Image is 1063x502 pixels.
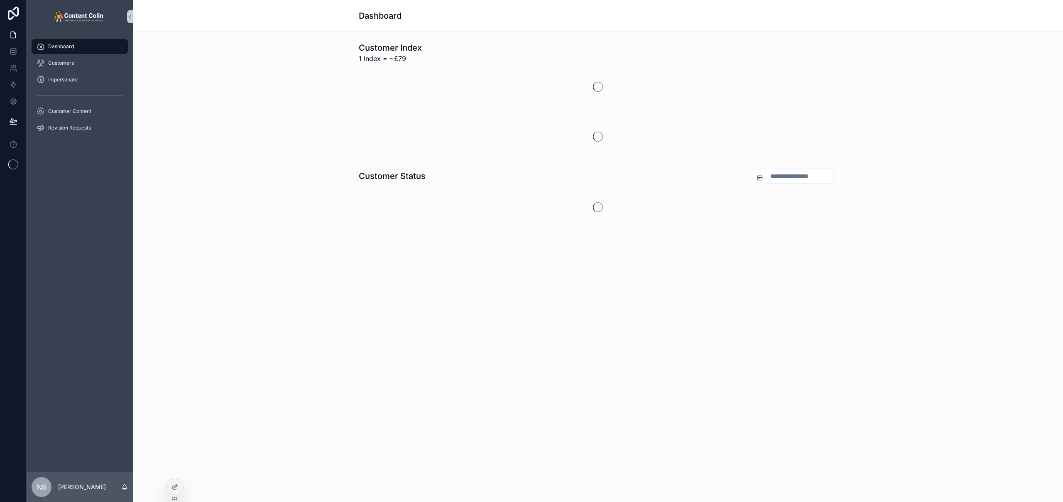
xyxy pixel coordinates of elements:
[359,42,422,54] h1: Customer Index
[27,33,133,146] div: scrollable content
[58,483,106,491] p: [PERSON_NAME]
[54,10,105,23] img: App logo
[48,43,74,50] span: Dashboard
[359,10,402,22] h1: Dashboard
[32,104,128,119] a: Customer Content
[37,482,46,492] span: NS
[359,170,426,182] h1: Customer Status
[48,125,91,131] span: Revision Requests
[48,76,78,83] span: Impersonate
[48,60,74,66] span: Customers
[32,39,128,54] a: Dashboard
[32,56,128,71] a: Customers
[359,54,422,64] span: 1 Index = ~£79
[32,72,128,87] a: Impersonate
[32,120,128,135] a: Revision Requests
[48,108,91,115] span: Customer Content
